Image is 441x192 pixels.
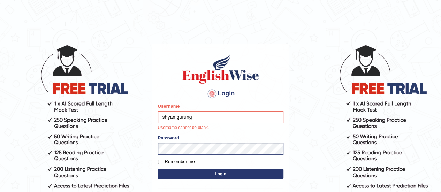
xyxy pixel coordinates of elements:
h4: Login [158,88,283,99]
p: Username cannot be blank. [158,125,283,131]
button: Login [158,169,283,179]
input: Remember me [158,160,162,164]
label: Username [158,103,180,109]
img: Logo of English Wise sign in for intelligent practice with AI [181,53,260,85]
label: Password [158,135,179,141]
label: Remember me [158,158,195,165]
